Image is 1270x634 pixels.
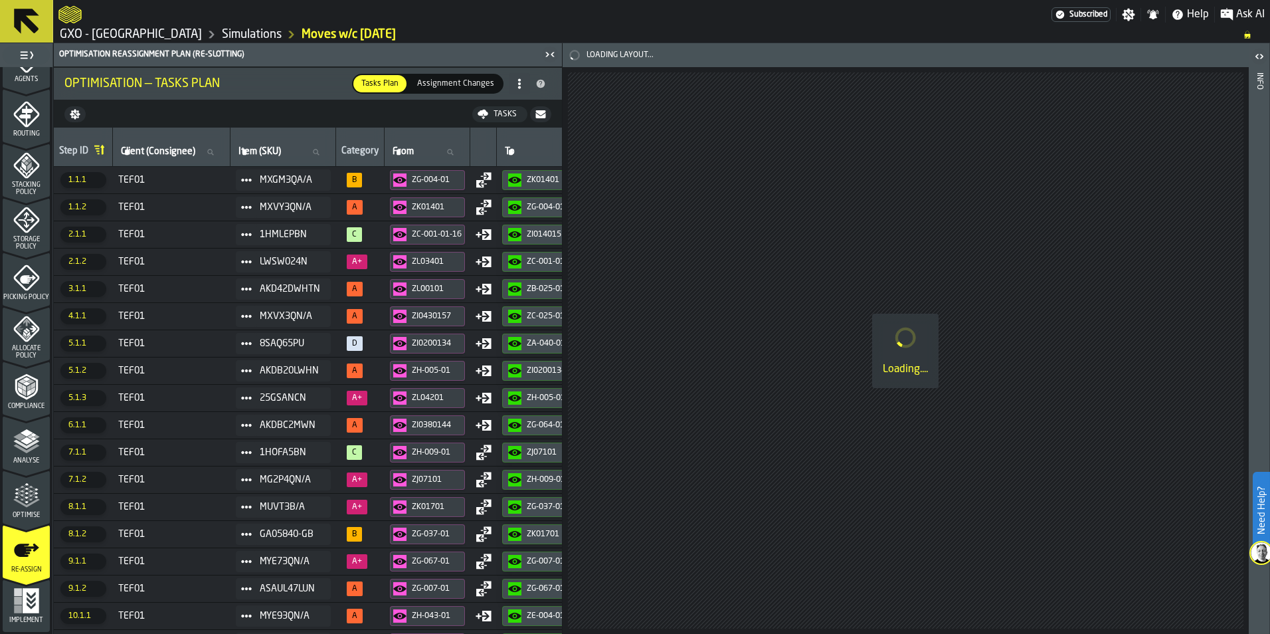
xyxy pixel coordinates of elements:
div: Optimisation Reassignment plan (Re-Slotting) [56,50,541,59]
span: Tasks Plan [356,78,404,90]
span: Help [1187,7,1209,23]
input: label [118,144,225,161]
span: AKDB20LWHN [260,366,320,376]
input: label [502,144,592,161]
span: label [238,146,281,157]
span: 10.1.1 [60,608,106,624]
li: menu Optimise [3,471,50,524]
button: button-ZH-009-01 [502,470,583,490]
header: Optimisation Reassignment plan (Re-Slotting) [54,43,562,66]
div: Move Type: Put in [476,417,492,433]
button: button-ZK01401 [390,197,465,217]
span: TEF01 [118,229,225,240]
li: menu Storage Policy [3,198,50,251]
label: button-toggle-Close me [541,47,559,62]
div: Move Type: Put in [476,308,492,324]
span: 9.1.2 [60,581,106,597]
span: MYE73QN/A [260,556,320,567]
div: ZK01401 [412,203,462,212]
span: 69% [347,282,363,296]
div: ZJ07101 [527,448,577,457]
span: LWSW024N [260,257,320,267]
input: label [236,144,330,161]
div: ZH-005-01 [527,393,577,403]
span: Assignment Changes [412,78,499,90]
button: button-ZG-037-01 [502,497,583,517]
span: 5.1.2 [60,363,106,379]
button: button-ZA-040-01 [502,334,583,354]
button: button-ZC-001-01-16 [502,252,583,272]
span: AKDBC2MWN [260,420,320,431]
span: 71% [347,418,363,433]
div: Loading.... [883,362,928,377]
div: Move Type: Put in [476,254,492,270]
span: label [393,146,414,157]
label: button-toggle-Settings [1117,8,1140,21]
div: Move Type: Swap (exchange) [476,445,492,461]
button: button-ZG-007-01 [502,552,583,572]
span: 1.1.2 [60,199,106,215]
button: button-ZH-009-01 [390,443,465,463]
div: Move Type: Swap (exchange) [476,499,492,515]
span: 3.1.1 [60,281,106,297]
span: Storage Policy [3,236,50,251]
li: menu Allocate Policy [3,307,50,360]
span: 68% [347,581,363,596]
div: Optimisation — Tasks Plan [64,76,352,91]
div: Move Type: Put in [476,390,492,406]
span: 63% [347,200,363,215]
button: button-ZK01401 [502,170,583,190]
span: 6.1.1 [60,417,106,433]
span: TEF01 [118,311,225,322]
div: ZH-009-01 [412,448,462,457]
div: ZG-064-01 [527,421,577,430]
div: ZI0430157 [412,312,462,321]
button: button-ZK01701 [502,524,583,544]
div: ZL04201 [412,393,462,403]
label: button-toggle-Open [1250,46,1269,70]
div: Move Type: Put in [476,336,492,352]
div: Info [1255,70,1264,631]
button: button-ZI0200134 [502,361,583,381]
span: 8.1.2 [60,526,106,542]
div: thumb [353,75,407,92]
span: Agents [3,76,50,83]
span: 8.1.1 [60,499,106,515]
button: button-ZI0140153 [502,225,583,245]
button: button-ZG-004-01 [390,170,465,190]
span: Compliance [3,403,50,410]
span: 7.1.2 [60,472,106,488]
button: button-ZH-043-01 [390,606,465,626]
a: logo-header [58,3,82,27]
div: ZG-007-01 [412,584,462,593]
button: button-ZH-005-01 [502,388,583,408]
span: MXVX3QN/A [260,311,320,322]
a: link-to-/wh/i/a3c616c1-32a4-47e6-8ca0-af4465b04030 [60,27,202,42]
button: button-ZG-067-01 [390,552,465,572]
div: ZJ07101 [412,475,462,484]
div: Tasks [488,110,522,119]
div: ZB-025-01-20 [527,284,577,294]
span: Analyse [3,457,50,465]
span: 72% [347,364,363,378]
span: Optimise [3,512,50,519]
span: label [505,146,515,157]
span: 1HOFA5BN [260,447,320,458]
div: ZG-004-01 [527,203,577,212]
li: menu Agents [3,35,50,88]
div: Move Type: Swap (exchange) [476,172,492,188]
span: 25GSANCN [260,393,320,403]
li: menu Stacking Policy [3,144,50,197]
button: button-ZI0380144 [390,415,465,435]
a: link-to-/wh/i/a3c616c1-32a4-47e6-8ca0-af4465b04030 [222,27,282,42]
span: Implement [3,617,50,624]
button: button-ZH-005-01 [390,361,465,381]
div: ZH-005-01 [412,366,462,375]
button: button-ZI0200134 [390,334,465,354]
span: MG2P4QN/A [260,475,320,485]
span: GA05840-GB [260,529,320,540]
span: 32% [347,255,367,269]
span: 4.9% [347,391,367,405]
label: button-switch-multi-Tasks Plan [352,74,408,94]
div: Move Type: Put in [476,363,492,379]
